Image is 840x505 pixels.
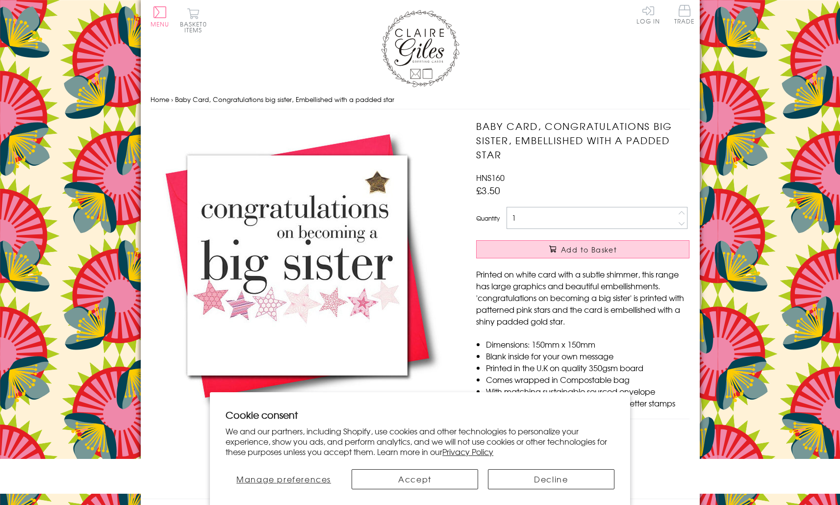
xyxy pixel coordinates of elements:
h1: Baby Card, Congratulations big sister, Embellished with a padded star [476,119,689,161]
img: Baby Card, Congratulations big sister, Embellished with a padded star [151,119,445,413]
li: Printed in the U.K on quality 350gsm board [486,362,689,374]
button: Manage preferences [226,469,342,489]
span: HNS160 [476,172,505,183]
a: Log In [636,5,660,24]
span: Menu [151,20,170,28]
button: Add to Basket [476,240,689,258]
a: Trade [674,5,695,26]
span: Add to Basket [561,245,617,254]
button: Menu [151,6,170,27]
p: Printed on white card with a subtle shimmer, this range has large graphics and beautiful embellis... [476,268,689,327]
span: £3.50 [476,183,500,197]
li: With matching sustainable sourced envelope [486,385,689,397]
span: Baby Card, Congratulations big sister, Embellished with a padded star [175,95,394,104]
li: Comes wrapped in Compostable bag [486,374,689,385]
li: Dimensions: 150mm x 150mm [486,338,689,350]
span: 0 items [184,20,207,34]
button: Accept [352,469,478,489]
img: Claire Giles Greetings Cards [381,10,459,87]
a: Privacy Policy [442,446,493,457]
span: › [171,95,173,104]
button: Decline [488,469,614,489]
h2: Cookie consent [226,408,614,422]
p: We and our partners, including Shopify, use cookies and other technologies to personalize your ex... [226,426,614,456]
span: Trade [674,5,695,24]
li: Blank inside for your own message [486,350,689,362]
a: Home [151,95,169,104]
label: Quantity [476,214,500,223]
nav: breadcrumbs [151,90,690,110]
span: Manage preferences [236,473,331,485]
button: Basket0 items [180,8,207,33]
